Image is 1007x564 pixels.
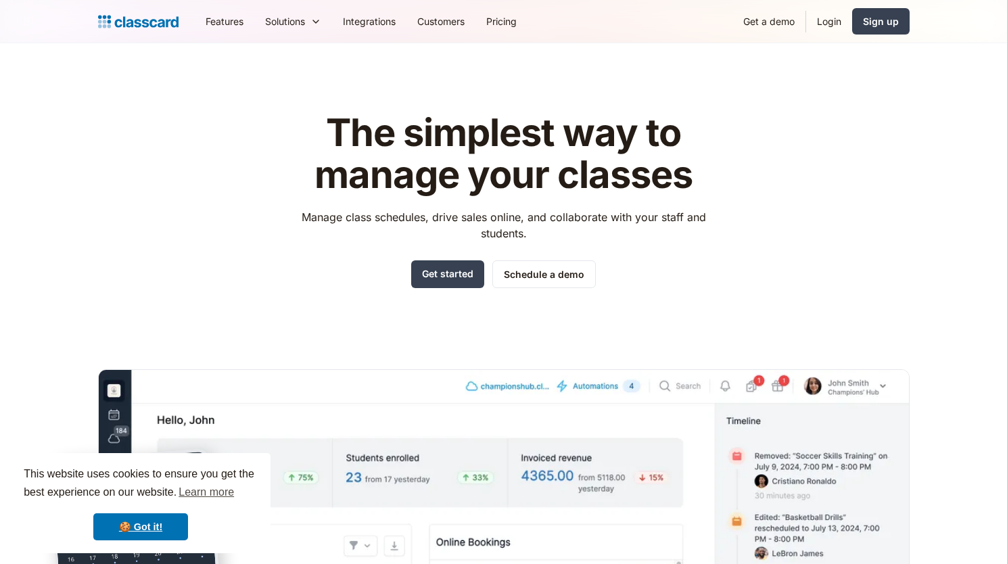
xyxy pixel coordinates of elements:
[332,6,406,37] a: Integrations
[406,6,475,37] a: Customers
[265,14,305,28] div: Solutions
[475,6,528,37] a: Pricing
[289,209,718,241] p: Manage class schedules, drive sales online, and collaborate with your staff and students.
[863,14,899,28] div: Sign up
[806,6,852,37] a: Login
[195,6,254,37] a: Features
[98,12,179,31] a: Logo
[492,260,596,288] a: Schedule a demo
[177,482,236,502] a: learn more about cookies
[11,453,271,553] div: cookieconsent
[732,6,805,37] a: Get a demo
[254,6,332,37] div: Solutions
[24,466,258,502] span: This website uses cookies to ensure you get the best experience on our website.
[852,8,910,34] a: Sign up
[411,260,484,288] a: Get started
[93,513,188,540] a: dismiss cookie message
[289,112,718,195] h1: The simplest way to manage your classes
